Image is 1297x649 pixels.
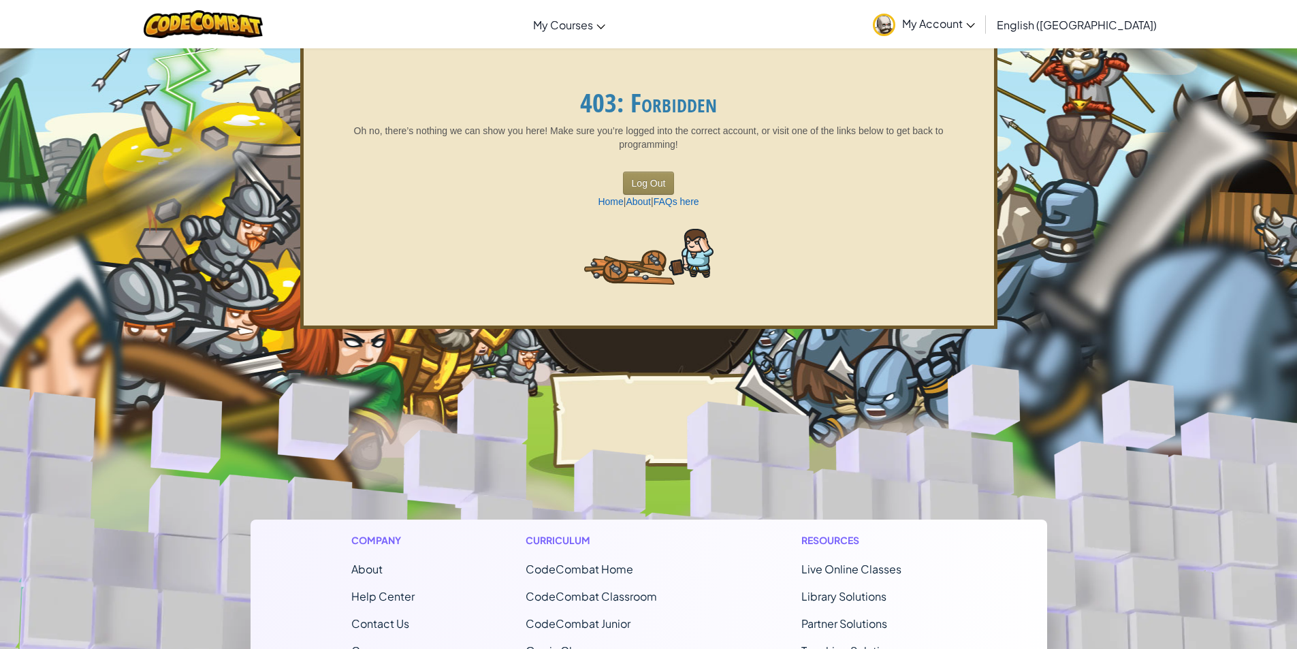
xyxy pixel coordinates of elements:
a: My Account [866,3,982,46]
a: English ([GEOGRAPHIC_DATA]) [990,6,1164,43]
a: About [626,196,651,207]
span: Contact Us [351,616,409,631]
a: CodeCombat Junior [526,616,630,631]
a: Home [598,196,623,207]
span: Forbidden [630,84,717,121]
h1: Curriculum [526,533,690,548]
a: Help Center [351,589,415,603]
span: My Account [902,16,975,31]
a: About [351,562,383,576]
a: My Courses [526,6,612,43]
span: English ([GEOGRAPHIC_DATA]) [997,18,1157,32]
span: | [624,196,626,207]
a: Partner Solutions [801,616,887,631]
h1: Resources [801,533,946,548]
p: Oh no, there’s nothing we can show you here! Make sure you’re logged into the correct account, or... [325,124,972,151]
span: | [651,196,654,207]
button: Log Out [623,172,675,195]
a: Live Online Classes [801,562,901,576]
span: CodeCombat Home [526,562,633,576]
img: CodeCombat logo [144,10,263,38]
a: CodeCombat Classroom [526,589,657,603]
a: FAQs here [654,196,699,207]
a: Library Solutions [801,589,886,603]
img: 404_1.png [584,229,714,285]
span: My Courses [533,18,593,32]
img: avatar [873,14,895,36]
span: 403: [580,84,630,121]
h1: Company [351,533,415,548]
